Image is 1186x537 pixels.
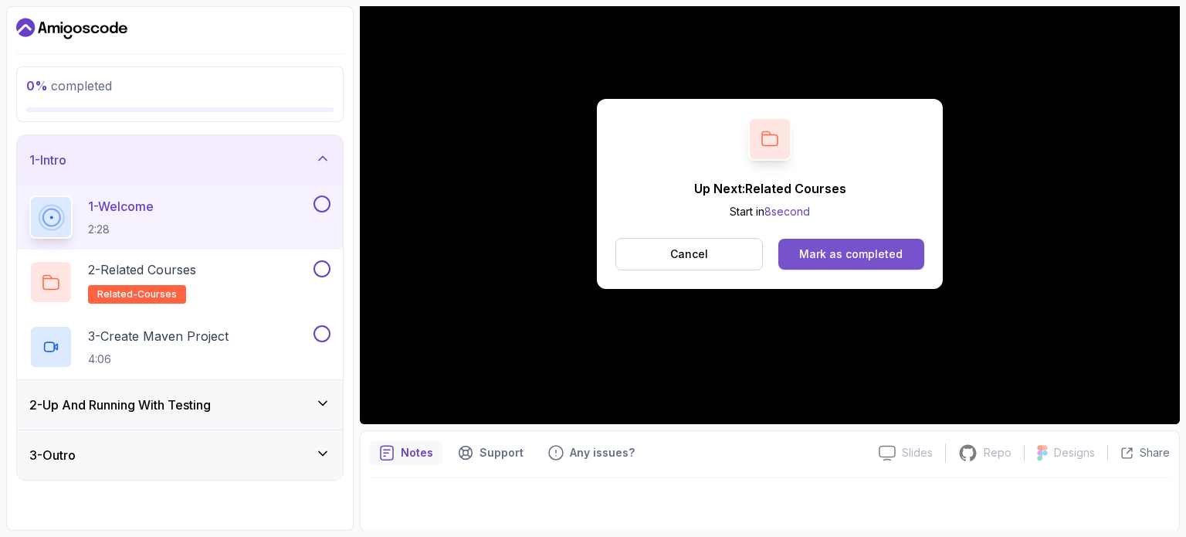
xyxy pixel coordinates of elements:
p: 2:28 [88,222,154,237]
button: 2-Related Coursesrelated-courses [29,260,330,304]
p: Support [479,445,524,461]
p: Slides [902,445,933,461]
p: 1 - Welcome [88,197,154,216]
button: Mark as completed [778,239,924,270]
button: Support button [449,440,533,465]
button: 3-Create Maven Project4:06 [29,325,330,369]
p: Notes [401,445,433,461]
div: Mark as completed [799,246,903,262]
button: notes button [370,440,442,465]
button: Cancel [615,238,763,270]
p: Cancel [670,246,708,262]
p: Start in [694,204,846,219]
span: 8 second [764,205,810,218]
p: 2 - Related Courses [88,260,196,279]
button: 1-Intro [17,135,343,185]
span: 0 % [26,78,48,93]
p: 3 - Create Maven Project [88,327,229,345]
p: Repo [984,445,1011,461]
p: Share [1140,445,1170,461]
button: Share [1107,445,1170,461]
button: 3-Outro [17,430,343,480]
h3: 2 - Up And Running With Testing [29,396,211,414]
span: related-courses [97,288,177,301]
span: completed [26,78,112,93]
button: Feedback button [539,440,644,465]
h3: 1 - Intro [29,151,66,169]
p: Any issues? [570,445,635,461]
h3: 3 - Outro [29,446,76,464]
p: Designs [1054,445,1095,461]
a: Dashboard [16,16,127,41]
button: 2-Up And Running With Testing [17,380,343,430]
p: 4:06 [88,352,229,367]
button: 1-Welcome2:28 [29,195,330,239]
p: Up Next: Related Courses [694,179,846,198]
